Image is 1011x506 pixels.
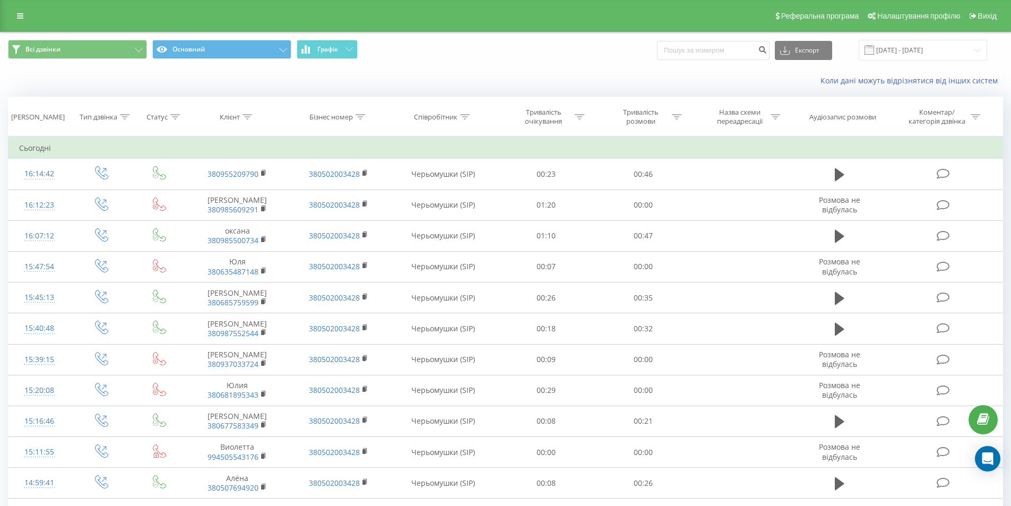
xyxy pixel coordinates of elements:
[187,251,288,282] td: Юля
[389,375,498,406] td: Черьомушки (SIP)
[389,282,498,313] td: Черьомушки (SIP)
[19,411,60,432] div: 15:16:46
[208,169,258,179] a: 380955209790
[498,375,595,406] td: 00:29
[309,293,360,303] a: 380502003428
[309,478,360,488] a: 380502003428
[187,313,288,344] td: [PERSON_NAME]
[208,267,258,277] a: 380635487148
[309,385,360,395] a: 380502003428
[711,108,768,126] div: Назва схеми переадресації
[595,313,692,344] td: 00:32
[819,380,860,400] span: Розмова не відбулась
[819,256,860,276] span: Розмова не відбулась
[19,164,60,184] div: 16:14:42
[809,113,876,122] div: Аудіозапис розмови
[595,375,692,406] td: 00:00
[309,354,360,364] a: 380502003428
[389,437,498,468] td: Черьомушки (SIP)
[19,226,60,246] div: 16:07:12
[309,113,353,122] div: Бізнес номер
[414,113,457,122] div: Співробітник
[187,375,288,406] td: Юлия
[220,113,240,122] div: Клієнт
[309,323,360,333] a: 380502003428
[595,159,692,190] td: 00:46
[146,113,168,122] div: Статус
[820,75,1003,85] a: Коли дані можуть відрізнятися вiд інших систем
[498,220,595,251] td: 01:10
[389,220,498,251] td: Черьомушки (SIP)
[152,40,291,59] button: Основний
[187,468,288,499] td: Алёна
[19,380,60,401] div: 15:20:08
[309,261,360,271] a: 380502003428
[595,220,692,251] td: 00:47
[309,447,360,457] a: 380502003428
[389,313,498,344] td: Черьомушки (SIP)
[19,256,60,277] div: 15:47:54
[187,220,288,251] td: оксана
[187,437,288,468] td: Виолетта
[19,473,60,493] div: 14:59:41
[389,344,498,375] td: Черьомушки (SIP)
[389,468,498,499] td: Черьомушки (SIP)
[19,195,60,216] div: 16:12:23
[19,318,60,339] div: 15:40:48
[595,468,692,499] td: 00:26
[309,200,360,210] a: 380502003428
[498,251,595,282] td: 00:07
[8,40,147,59] button: Всі дзвінки
[208,235,258,245] a: 380985500734
[389,251,498,282] td: Черьомушки (SIP)
[612,108,669,126] div: Тривалість розмови
[19,442,60,462] div: 15:11:55
[498,344,595,375] td: 00:09
[775,41,832,60] button: Експорт
[208,204,258,215] a: 380985609291
[187,282,288,313] td: [PERSON_NAME]
[819,195,860,215] span: Розмова не відбулась
[80,113,117,122] div: Тип дзвінка
[187,190,288,220] td: [PERSON_NAME]
[595,437,692,468] td: 00:00
[595,282,692,313] td: 00:35
[595,190,692,220] td: 00:00
[877,12,960,20] span: Налаштування профілю
[515,108,572,126] div: Тривалість очікування
[208,390,258,400] a: 380681895343
[781,12,859,20] span: Реферальна програма
[906,108,968,126] div: Коментар/категорія дзвінка
[309,416,360,426] a: 380502003428
[819,349,860,369] span: Розмова не відбулась
[19,349,60,370] div: 15:39:15
[11,113,65,122] div: [PERSON_NAME]
[595,406,692,436] td: 00:21
[498,406,595,436] td: 00:08
[187,344,288,375] td: [PERSON_NAME]
[389,406,498,436] td: Черьомушки (SIP)
[208,421,258,431] a: 380677583349
[978,12,997,20] span: Вихід
[208,483,258,493] a: 380507694920
[309,230,360,241] a: 380502003428
[657,41,770,60] input: Пошук за номером
[498,468,595,499] td: 00:08
[208,297,258,307] a: 380685759599
[317,46,338,53] span: Графік
[498,159,595,190] td: 00:23
[297,40,358,59] button: Графік
[208,328,258,338] a: 380987552544
[595,344,692,375] td: 00:00
[975,446,1000,471] div: Open Intercom Messenger
[8,138,1003,159] td: Сьогодні
[819,442,860,461] span: Розмова не відбулась
[208,359,258,369] a: 380937033724
[187,406,288,436] td: [PERSON_NAME]
[498,313,595,344] td: 00:18
[498,282,595,313] td: 00:26
[19,287,60,308] div: 15:45:13
[25,45,61,54] span: Всі дзвінки
[498,437,595,468] td: 00:00
[389,190,498,220] td: Черьомушки (SIP)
